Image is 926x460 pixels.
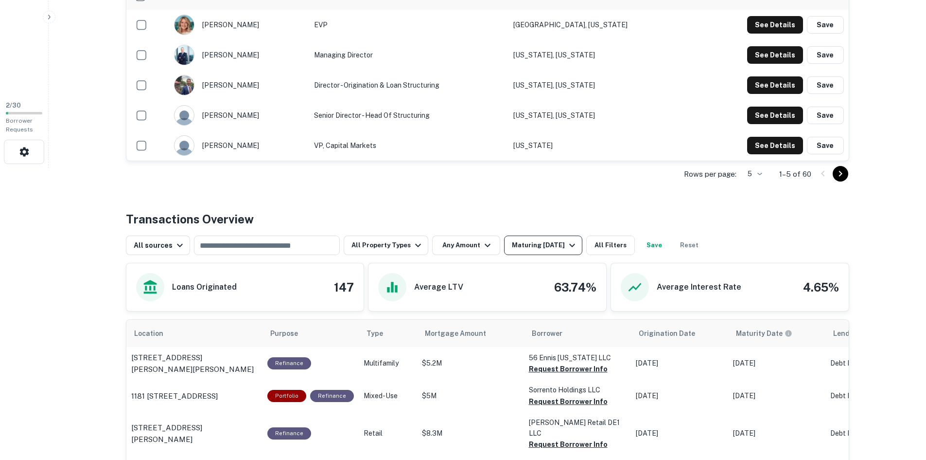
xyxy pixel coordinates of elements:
p: Debt Fund [830,358,908,368]
p: Sorrento Holdings LLC [529,385,626,395]
h6: Average Interest Rate [657,281,741,293]
button: See Details [747,16,803,34]
th: Mortgage Amount [417,320,524,347]
button: All Property Types [344,236,428,255]
button: All Filters [586,236,635,255]
h4: 147 [334,278,354,296]
button: Request Borrower Info [529,363,608,375]
button: Reset [674,236,705,255]
button: Save [807,46,844,64]
p: [PERSON_NAME] Retail DE1 LLC [529,417,626,439]
p: 1–5 of 60 [779,168,811,180]
th: Type [359,320,417,347]
div: This loan purpose was for refinancing [310,390,354,402]
img: 1698419587072 [175,45,194,65]
div: This loan purpose was for refinancing [267,427,311,440]
p: $8.3M [422,428,519,439]
h4: 63.74% [554,278,596,296]
th: Maturity dates displayed may be estimated. Please contact the lender for the most accurate maturi... [728,320,825,347]
img: 9c8pery4andzj6ohjkjp54ma2 [175,106,194,125]
p: $5M [422,391,519,401]
span: Mortgage Amount [425,328,499,339]
button: Save [807,16,844,34]
h4: 4.65% [803,278,839,296]
div: All sources [134,239,186,251]
th: Lender Type [825,320,913,347]
button: Request Borrower Info [529,439,608,450]
p: [DATE] [636,428,723,439]
p: Debt Fund [830,391,908,401]
div: 5 [740,167,764,181]
div: [PERSON_NAME] [174,15,304,35]
p: [DATE] [733,428,821,439]
span: Maturity dates displayed may be estimated. Please contact the lender for the most accurate maturi... [736,328,805,339]
button: See Details [747,46,803,64]
div: This loan purpose was for refinancing [267,357,311,369]
button: Request Borrower Info [529,396,608,407]
div: [PERSON_NAME] [174,105,304,126]
th: Origination Date [631,320,728,347]
div: [PERSON_NAME] [174,75,304,95]
button: Save [807,76,844,94]
a: [STREET_ADDRESS][PERSON_NAME][PERSON_NAME] [131,352,258,375]
td: [US_STATE] [508,130,691,161]
th: Purpose [262,320,359,347]
h6: Loans Originated [172,281,237,293]
h6: Average LTV [414,281,463,293]
p: 1181 [STREET_ADDRESS] [131,390,218,402]
th: Location [126,320,262,347]
span: Borrower Requests [6,117,33,133]
p: Mixed-Use [364,391,412,401]
td: [US_STATE], [US_STATE] [508,40,691,70]
a: [STREET_ADDRESS][PERSON_NAME] [131,422,258,445]
a: 1181 [STREET_ADDRESS] [131,390,258,402]
div: Maturing [DATE] [512,239,578,251]
p: Rows per page: [684,168,736,180]
td: Managing Director [309,40,508,70]
button: Save your search to get updates of matches that match your search criteria. [639,236,670,255]
button: Maturing [DATE] [504,236,582,255]
span: Origination Date [639,328,708,339]
td: VP, Capital Markets [309,130,508,161]
td: Director - Origination & Loan Structuring [309,70,508,100]
div: Maturity dates displayed may be estimated. Please contact the lender for the most accurate maturi... [736,328,792,339]
td: EVP [309,10,508,40]
span: Borrower [532,328,562,339]
button: All sources [126,236,190,255]
iframe: Chat Widget [877,351,926,398]
img: 1678219399694 [175,75,194,95]
p: [DATE] [733,358,821,368]
p: [DATE] [733,391,821,401]
th: Borrower [524,320,631,347]
span: Location [134,328,176,339]
button: Save [807,137,844,154]
span: Type [367,328,383,339]
div: This is a portfolio loan with 3 properties [267,390,306,402]
h6: Maturity Date [736,328,783,339]
button: Any Amount [432,236,500,255]
button: See Details [747,137,803,154]
div: [PERSON_NAME] [174,135,304,156]
p: 56 Ennis [US_STATE] LLC [529,352,626,363]
button: Go to next page [833,166,848,182]
span: Lender Type [833,328,874,339]
p: [DATE] [636,358,723,368]
p: Retail [364,428,412,439]
img: 9c8pery4andzj6ohjkjp54ma2 [175,136,194,155]
td: [US_STATE], [US_STATE] [508,100,691,130]
p: Debt Fund [830,428,908,439]
p: [DATE] [636,391,723,401]
div: [PERSON_NAME] [174,45,304,65]
p: $5.2M [422,358,519,368]
img: 1645733016218 [175,15,194,35]
p: Multifamily [364,358,412,368]
td: [US_STATE], [US_STATE] [508,70,691,100]
span: Purpose [270,328,311,339]
button: Save [807,107,844,124]
button: See Details [747,107,803,124]
td: [GEOGRAPHIC_DATA], [US_STATE] [508,10,691,40]
span: 2 / 30 [6,102,21,109]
